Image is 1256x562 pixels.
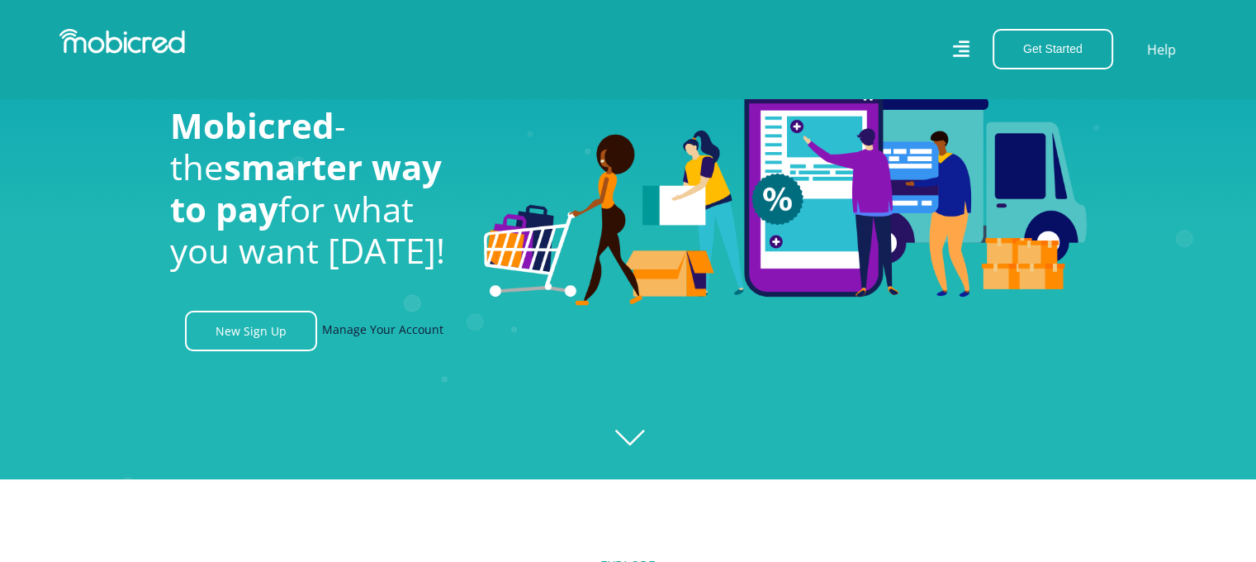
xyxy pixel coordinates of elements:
[1146,39,1177,60] a: Help
[185,311,317,351] a: New Sign Up
[170,105,459,272] h1: - the for what you want [DATE]!
[484,45,1087,307] img: Welcome to Mobicred
[322,311,443,351] a: Manage Your Account
[993,29,1113,69] button: Get Started
[59,29,185,54] img: Mobicred
[170,143,442,231] span: smarter way to pay
[170,102,334,149] span: Mobicred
